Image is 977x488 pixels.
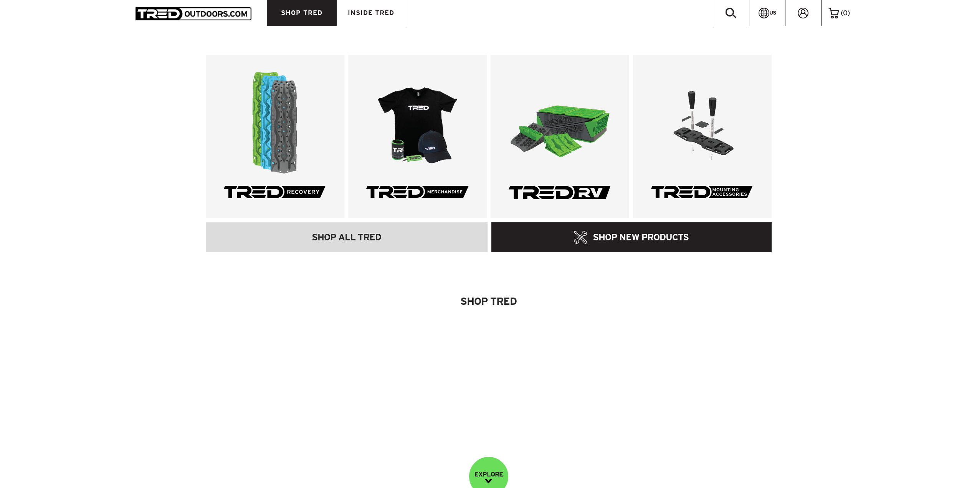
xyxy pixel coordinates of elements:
span: SHOP TRED [281,10,322,16]
a: SHOP ALL TRED [206,222,488,252]
img: down-image [485,479,492,483]
a: SHOP NEW PRODUCTS [491,222,772,252]
a: Shop Tred [434,287,544,316]
span: 0 [843,9,848,17]
img: cart-icon [828,8,839,18]
span: INSIDE TRED [348,10,394,16]
img: TRED Outdoors America [136,7,251,20]
span: ( ) [841,10,850,17]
